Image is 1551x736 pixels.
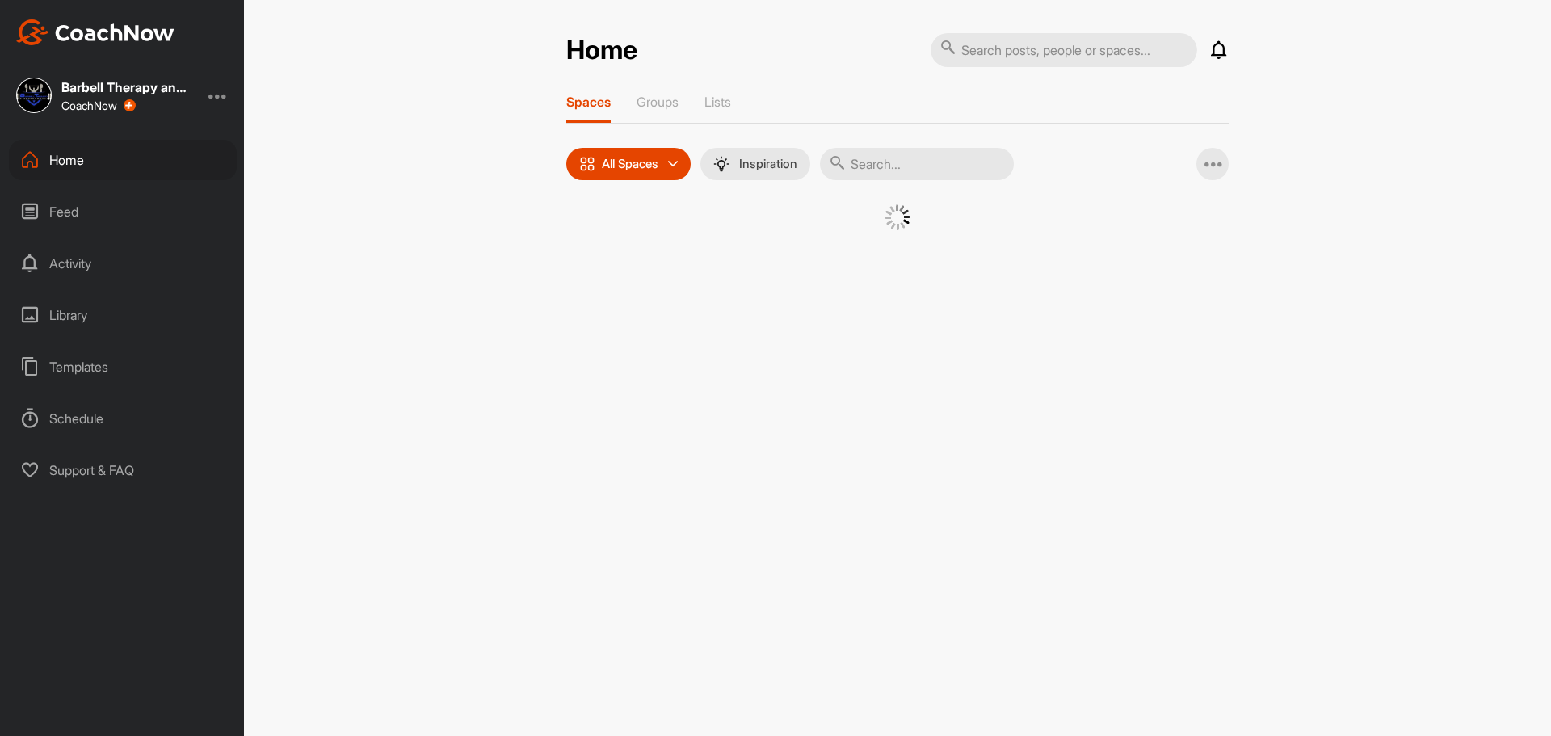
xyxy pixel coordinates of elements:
div: Templates [9,347,237,387]
p: Inspiration [739,158,797,170]
div: Support & FAQ [9,450,237,490]
img: square_2e6807cc2409ececdde4bd4faa7050b0.jpg [16,78,52,113]
div: CoachNow [61,99,136,112]
img: G6gVgL6ErOh57ABN0eRmCEwV0I4iEi4d8EwaPGI0tHgoAbU4EAHFLEQAh+QQFCgALACwIAA4AGAASAAAEbHDJSesaOCdk+8xg... [885,204,910,230]
img: icon [579,156,595,172]
div: Home [9,140,237,180]
img: CoachNow [16,19,174,45]
div: Activity [9,243,237,284]
h2: Home [566,35,637,66]
div: Schedule [9,398,237,439]
p: Lists [704,94,731,110]
div: Library [9,295,237,335]
input: Search... [820,148,1014,180]
img: menuIcon [713,156,729,172]
p: All Spaces [602,158,658,170]
div: Feed [9,191,237,232]
p: Spaces [566,94,611,110]
div: Barbell Therapy and Performance [61,81,191,94]
input: Search posts, people or spaces... [931,33,1197,67]
p: Groups [637,94,679,110]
